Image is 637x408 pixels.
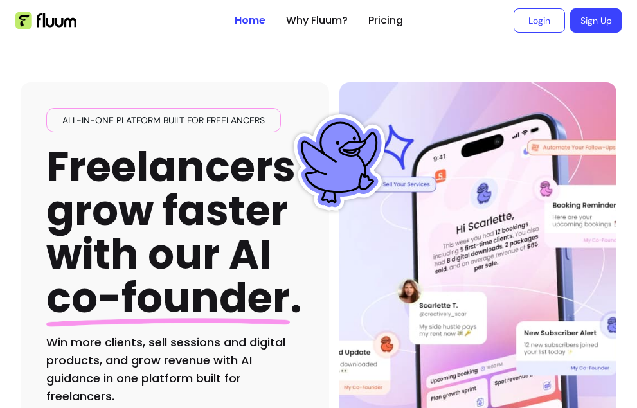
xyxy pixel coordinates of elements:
[46,269,290,326] span: co-founder
[46,333,303,405] h2: Win more clients, sell sessions and digital products, and grow revenue with AI guidance in one pl...
[57,114,270,127] span: All-in-one platform built for freelancers
[286,13,348,28] a: Why Fluum?
[46,145,302,321] h1: Freelancers grow faster with our AI .
[570,8,622,33] a: Sign Up
[291,114,388,211] img: Fluum Duck sticker
[368,13,403,28] a: Pricing
[235,13,265,28] a: Home
[514,8,565,33] a: Login
[15,12,76,29] img: Fluum Logo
